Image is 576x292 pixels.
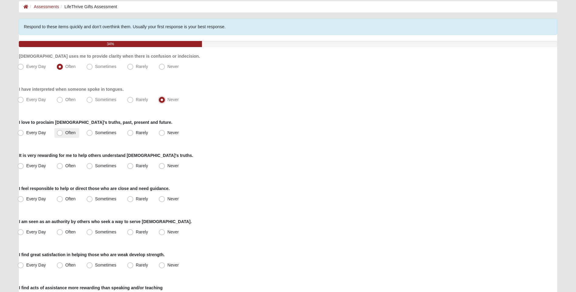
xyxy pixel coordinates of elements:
[136,64,148,69] span: Rarely
[167,229,179,234] span: Never
[95,64,116,69] span: Sometimes
[136,130,148,135] span: Rarely
[26,163,46,168] span: Every Day
[136,196,148,201] span: Rarely
[65,196,76,201] span: Often
[65,130,76,135] span: Often
[95,263,116,267] span: Sometimes
[167,263,179,267] span: Never
[65,64,76,69] span: Often
[19,41,202,47] div: 34%
[95,229,116,234] span: Sometimes
[95,196,116,201] span: Sometimes
[65,263,76,267] span: Often
[136,263,148,267] span: Rarely
[136,97,148,102] span: Rarely
[34,4,59,9] a: Assessments
[26,97,46,102] span: Every Day
[19,219,192,225] label: I am seen as an authority by others who seek a way to serve [DEMOGRAPHIC_DATA].
[19,86,124,92] label: I have interpreted when someone spoke in tongues.
[65,229,76,234] span: Often
[19,252,165,258] label: I find great satisfaction in helping those who are weak develop strength.
[95,97,116,102] span: Sometimes
[95,130,116,135] span: Sometimes
[167,97,179,102] span: Never
[19,185,169,192] label: I feel responsible to help or direct those who are close and need guidance.
[19,119,172,125] label: I love to proclaim [DEMOGRAPHIC_DATA]'s truths, past, present and future.
[19,53,200,59] label: [DEMOGRAPHIC_DATA] uses me to provide clarity when there is confusion or indecision.
[167,130,179,135] span: Never
[65,163,76,168] span: Often
[26,130,46,135] span: Every Day
[26,263,46,267] span: Every Day
[167,196,179,201] span: Never
[136,229,148,234] span: Rarely
[24,24,226,29] span: Respond to these items quickly and don’t overthink them. Usually your first response is your best...
[167,64,179,69] span: Never
[19,152,193,158] label: It is very rewarding for me to help others understand [DEMOGRAPHIC_DATA]'s truths.
[95,163,116,168] span: Sometimes
[26,64,46,69] span: Every Day
[65,97,76,102] span: Often
[26,229,46,234] span: Every Day
[167,163,179,168] span: Never
[26,196,46,201] span: Every Day
[59,4,117,10] li: LifeThrive Gifts Assessment
[136,163,148,168] span: Rarely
